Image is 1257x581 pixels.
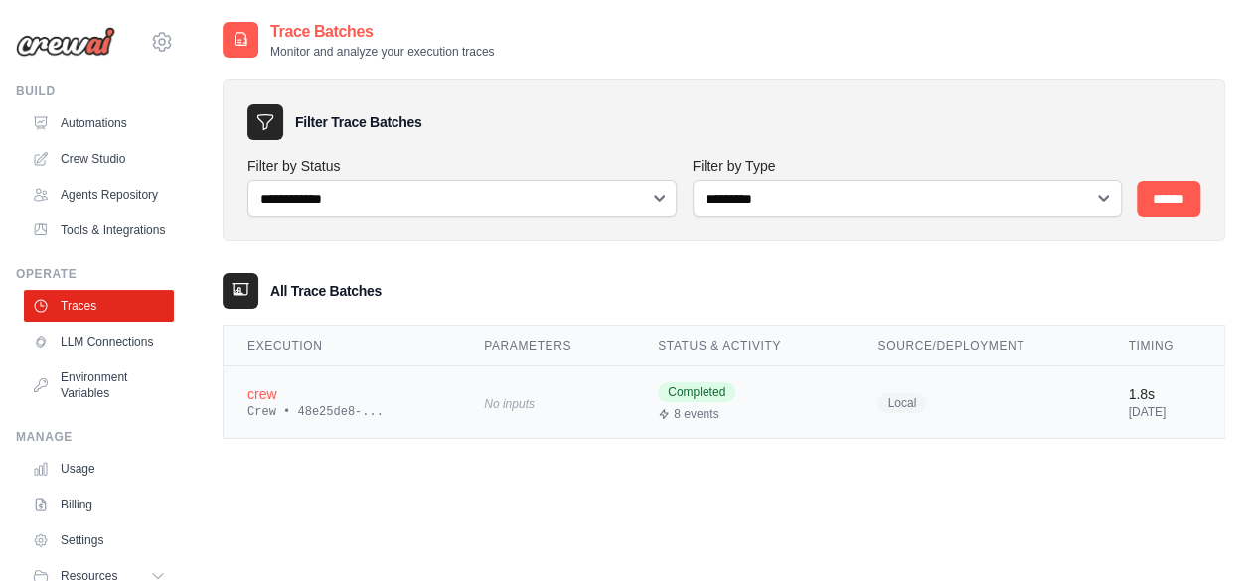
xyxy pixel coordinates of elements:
[634,326,854,366] th: Status & Activity
[658,382,735,402] span: Completed
[484,389,610,416] div: No inputs
[247,156,677,176] label: Filter by Status
[24,179,174,211] a: Agents Repository
[877,393,926,413] span: Local
[460,326,634,366] th: Parameters
[693,156,1122,176] label: Filter by Type
[295,112,421,132] h3: Filter Trace Batches
[16,266,174,282] div: Operate
[484,397,535,411] span: No inputs
[674,406,718,422] span: 8 events
[270,44,494,60] p: Monitor and analyze your execution traces
[16,83,174,99] div: Build
[224,366,1224,439] tr: View details for crew execution
[224,326,460,366] th: Execution
[270,281,382,301] h3: All Trace Batches
[24,489,174,520] a: Billing
[1104,326,1224,366] th: Timing
[24,215,174,246] a: Tools & Integrations
[854,326,1104,366] th: Source/Deployment
[24,326,174,358] a: LLM Connections
[1128,384,1200,404] div: 1.8s
[24,107,174,139] a: Automations
[270,20,494,44] h2: Trace Batches
[24,362,174,409] a: Environment Variables
[24,290,174,322] a: Traces
[1128,404,1200,420] div: [DATE]
[24,453,174,485] a: Usage
[16,429,174,445] div: Manage
[24,524,174,556] a: Settings
[247,384,436,404] div: crew
[24,143,174,175] a: Crew Studio
[16,27,115,57] img: Logo
[247,404,436,420] div: Crew • 48e25de8-...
